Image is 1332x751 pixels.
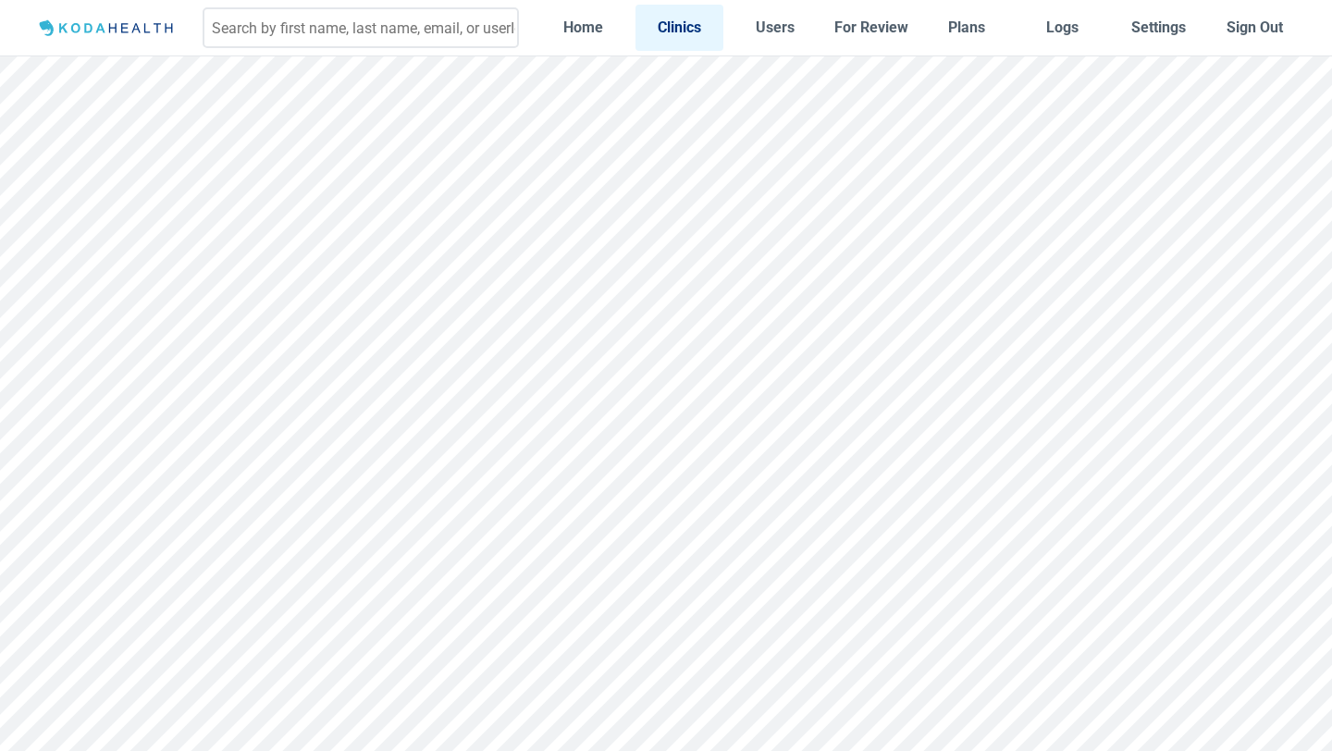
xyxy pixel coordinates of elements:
input: Search by first name, last name, email, or userId [203,7,519,48]
a: Logs [1018,5,1107,50]
img: Logo [33,17,182,40]
button: Sign Out [1210,5,1299,50]
a: Plans [923,5,1012,50]
a: Users [731,5,820,50]
a: For Review [827,5,916,50]
a: Clinics [635,5,724,50]
a: Settings [1115,5,1203,50]
a: Home [539,5,628,50]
